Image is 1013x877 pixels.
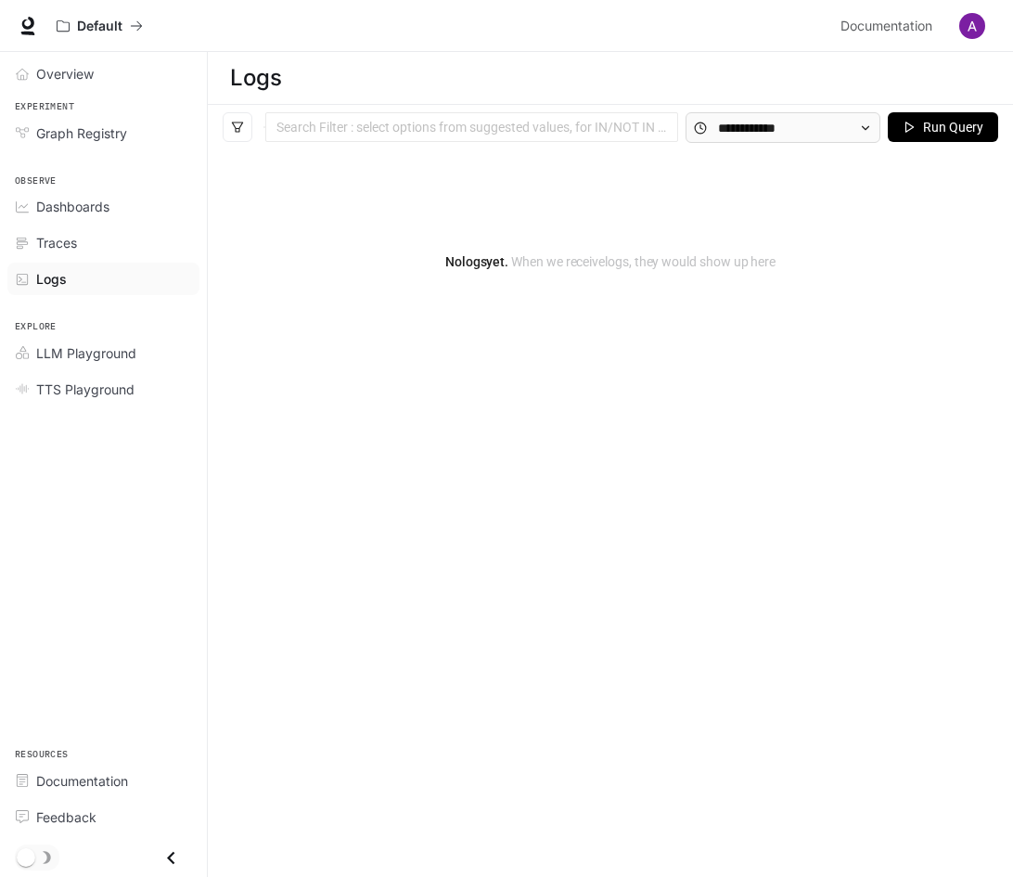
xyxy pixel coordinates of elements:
[36,807,96,827] span: Feedback
[840,15,932,38] span: Documentation
[7,117,199,149] a: Graph Registry
[77,19,122,34] p: Default
[36,343,136,363] span: LLM Playground
[7,263,199,295] a: Logs
[36,269,67,289] span: Logs
[223,112,252,142] button: filter
[445,251,776,272] article: No logs yet.
[36,197,109,216] span: Dashboards
[7,801,199,833] a: Feedback
[7,190,199,223] a: Dashboards
[833,7,946,45] a: Documentation
[7,226,199,259] a: Traces
[36,64,94,84] span: Overview
[17,846,35,867] span: Dark mode toggle
[923,117,983,137] span: Run Query
[7,373,199,406] a: TTS Playground
[150,839,192,877] button: Close drawer
[36,380,135,399] span: TTS Playground
[508,254,776,269] span: When we receive logs , they would show up here
[36,123,127,143] span: Graph Registry
[36,771,128,791] span: Documentation
[7,765,199,797] a: Documentation
[959,13,985,39] img: User avatar
[231,121,244,134] span: filter
[230,59,281,97] h1: Logs
[7,337,199,369] a: LLM Playground
[48,7,151,45] button: All workspaces
[7,58,199,90] a: Overview
[954,7,991,45] button: User avatar
[888,112,998,142] button: Run Query
[36,233,77,252] span: Traces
